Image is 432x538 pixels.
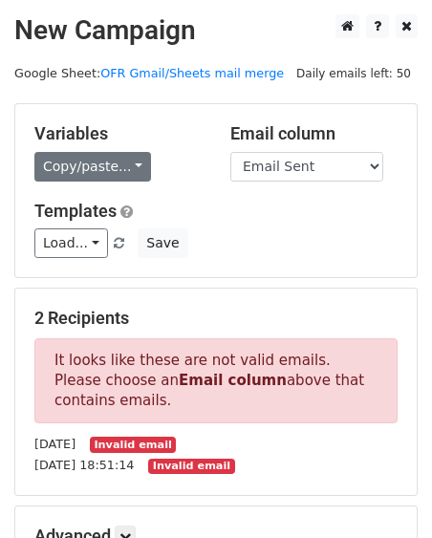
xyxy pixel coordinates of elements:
h2: New Campaign [14,14,418,47]
h5: 2 Recipients [34,308,398,329]
small: Google Sheet: [14,66,284,80]
button: Save [138,228,187,258]
iframe: Chat Widget [336,446,432,538]
a: Templates [34,201,117,221]
a: Load... [34,228,108,258]
small: Invalid email [90,437,176,453]
h5: Variables [34,123,202,144]
small: [DATE] 18:51:14 [34,458,134,472]
a: Daily emails left: 50 [290,66,418,80]
small: [DATE] [34,437,76,451]
a: Copy/paste... [34,152,151,182]
a: OFR Gmail/Sheets mail merge [100,66,284,80]
small: Invalid email [148,459,234,475]
h5: Email column [230,123,398,144]
strong: Email column [179,372,287,389]
span: Daily emails left: 50 [290,63,418,84]
p: It looks like these are not valid emails. Please choose an above that contains emails. [34,338,398,423]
